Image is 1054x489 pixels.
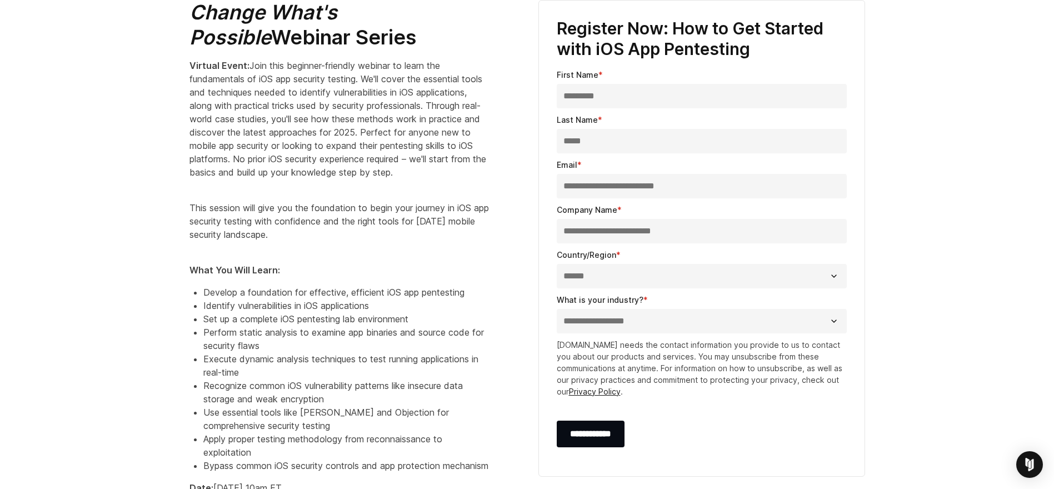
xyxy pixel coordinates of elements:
li: Identify vulnerabilities in iOS applications [203,299,489,312]
strong: What You Will Learn: [189,265,280,276]
li: Perform static analysis to examine app binaries and source code for security flaws [203,326,489,352]
li: Use essential tools like [PERSON_NAME] and Objection for comprehensive security testing [203,406,489,432]
li: Set up a complete iOS pentesting lab environment [203,312,489,326]
span: Email [557,160,577,169]
span: Country/Region [557,250,616,260]
span: First Name [557,70,598,79]
li: Execute dynamic analysis techniques to test running applications in real-time [203,352,489,379]
a: Privacy Policy [569,387,621,396]
h3: Register Now: How to Get Started with iOS App Pentesting [557,18,847,60]
span: Last Name [557,115,598,124]
li: Recognize common iOS vulnerability patterns like insecure data storage and weak encryption [203,379,489,406]
span: This session will give you the foundation to begin your journey in iOS app security testing with ... [189,202,489,240]
strong: Virtual Event: [189,60,249,71]
li: Develop a foundation for effective, efficient iOS app pentesting [203,286,489,299]
span: Company Name [557,205,617,214]
p: [DOMAIN_NAME] needs the contact information you provide to us to contact you about our products a... [557,339,847,397]
span: Join this beginner-friendly webinar to learn the fundamentals of iOS app security testing. We'll ... [189,60,486,178]
li: Apply proper testing methodology from reconnaissance to exploitation [203,432,489,459]
li: Bypass common iOS security controls and app protection mechanism [203,459,489,472]
span: What is your industry? [557,295,643,305]
div: Open Intercom Messenger [1016,451,1043,478]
